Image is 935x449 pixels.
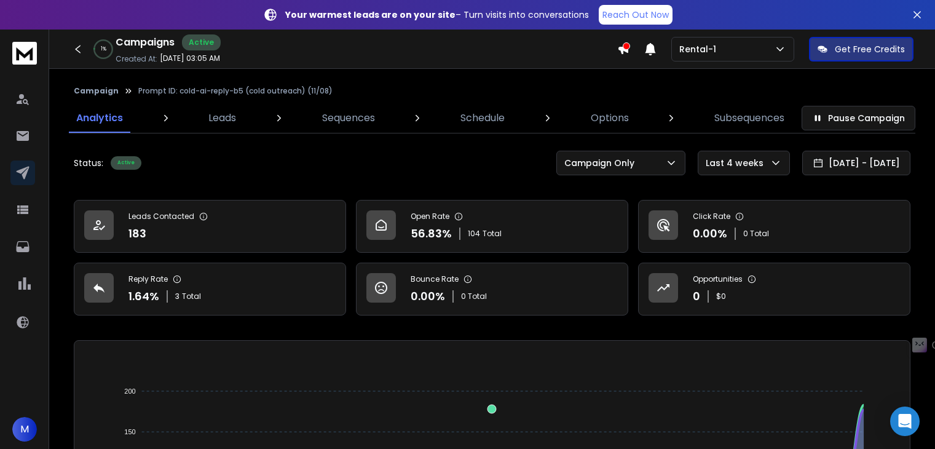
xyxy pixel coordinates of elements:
p: Options [591,111,629,125]
button: [DATE] - [DATE] [802,151,910,175]
p: Leads Contacted [128,212,194,221]
p: Prompt ID: cold-ai-reply-b5 (cold outreach) (11/08) [138,86,333,96]
a: Opportunities0$0 [638,263,910,316]
p: Status: [74,157,103,169]
p: 0.00 % [411,288,445,305]
button: M [12,417,37,442]
p: 183 [128,225,146,242]
button: Campaign [74,86,119,96]
div: Active [111,156,141,170]
p: Campaign Only [564,157,639,169]
p: Subsequences [714,111,784,125]
div: Active [182,34,221,50]
a: Sequences [315,103,382,133]
a: Click Rate0.00%0 Total [638,200,910,253]
a: Reply Rate1.64%3Total [74,263,346,316]
p: 0.00 % [693,225,727,242]
span: 104 [468,229,480,239]
p: 0 [693,288,700,305]
a: Leads Contacted183 [74,200,346,253]
p: Schedule [460,111,505,125]
a: Analytics [69,103,130,133]
tspan: 150 [125,428,136,435]
p: 56.83 % [411,225,452,242]
tspan: 200 [125,387,136,395]
p: 0 Total [743,229,769,239]
p: – Turn visits into conversations [285,9,589,21]
a: Leads [201,103,243,133]
p: Analytics [76,111,123,125]
img: logo [12,42,37,65]
button: Pause Campaign [802,106,915,130]
p: Last 4 weeks [706,157,768,169]
a: Subsequences [707,103,792,133]
p: 0 Total [461,292,487,301]
a: Open Rate56.83%104Total [356,200,628,253]
button: Get Free Credits [809,37,913,62]
p: Created At: [116,54,157,64]
p: Reach Out Now [602,9,669,21]
span: Total [182,292,201,301]
div: Open Intercom Messenger [890,407,920,436]
a: Reach Out Now [599,5,673,25]
p: Get Free Credits [835,43,905,55]
a: Bounce Rate0.00%0 Total [356,263,628,316]
p: Click Rate [693,212,730,221]
p: Reply Rate [128,274,168,284]
a: Options [583,103,636,133]
a: Schedule [453,103,512,133]
p: Leads [208,111,236,125]
p: Opportunities [693,274,743,284]
p: Sequences [322,111,375,125]
p: [DATE] 03:05 AM [160,54,220,63]
p: $ 0 [716,292,726,301]
span: Total [483,229,502,239]
p: Bounce Rate [411,274,459,284]
p: Rental-1 [679,43,721,55]
p: Open Rate [411,212,449,221]
span: 3 [175,292,180,301]
p: 1 % [101,46,106,53]
h1: Campaigns [116,35,175,50]
strong: Your warmest leads are on your site [285,9,456,21]
p: 1.64 % [128,288,159,305]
